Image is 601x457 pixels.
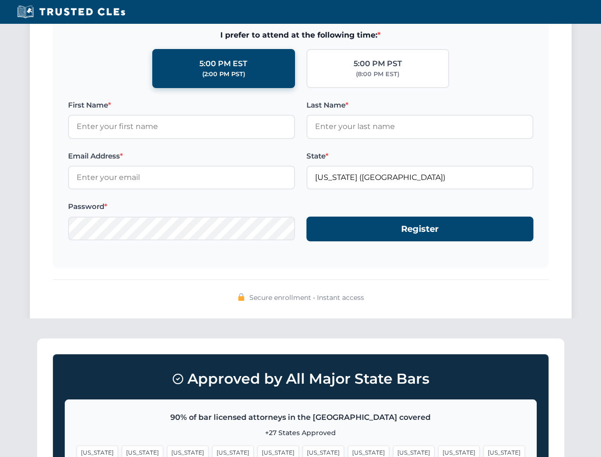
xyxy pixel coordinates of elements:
[68,166,295,189] input: Enter your email
[202,70,245,79] div: (2:00 PM PST)
[354,58,402,70] div: 5:00 PM PST
[77,411,525,424] p: 90% of bar licensed attorneys in the [GEOGRAPHIC_DATA] covered
[68,201,295,212] label: Password
[306,99,533,111] label: Last Name
[68,115,295,139] input: Enter your first name
[68,99,295,111] label: First Name
[77,427,525,438] p: +27 States Approved
[65,366,537,392] h3: Approved by All Major State Bars
[306,115,533,139] input: Enter your last name
[306,166,533,189] input: Arizona (AZ)
[306,217,533,242] button: Register
[356,70,399,79] div: (8:00 PM EST)
[237,293,245,301] img: 🔒
[199,58,247,70] div: 5:00 PM EST
[14,5,128,19] img: Trusted CLEs
[306,150,533,162] label: State
[68,29,533,41] span: I prefer to attend at the following time:
[68,150,295,162] label: Email Address
[249,292,364,303] span: Secure enrollment • Instant access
